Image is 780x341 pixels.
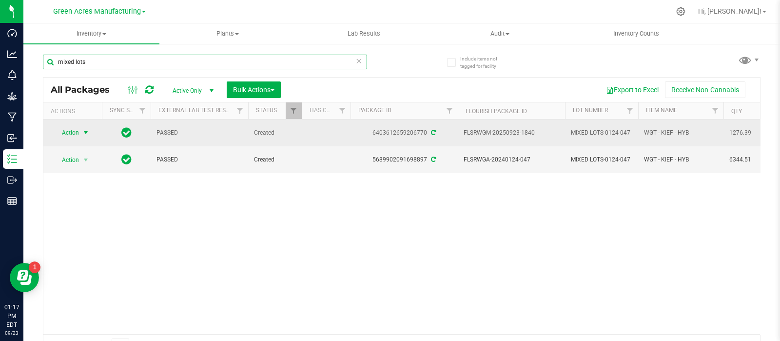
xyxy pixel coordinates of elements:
button: Bulk Actions [227,81,281,98]
span: Hi, [PERSON_NAME]! [698,7,761,15]
inline-svg: Inbound [7,133,17,143]
a: Filter [286,102,302,119]
span: Created [254,155,296,164]
span: Green Acres Manufacturing [53,7,141,16]
span: select [80,126,92,140]
span: Include items not tagged for facility [460,55,509,70]
iframe: Resource center [10,263,39,292]
iframe: Resource center unread badge [29,261,40,273]
a: Audit [432,23,568,44]
a: Filter [442,102,458,119]
a: Flourish Package ID [466,108,527,115]
p: 01:17 PM EDT [4,303,19,329]
a: Plants [159,23,295,44]
span: 1276.39 [729,128,766,138]
input: Search Package ID, Item Name, SKU, Lot or Part Number... [43,55,367,69]
inline-svg: Dashboard [7,28,17,38]
div: 6403612659206770 [349,128,459,138]
inline-svg: Grow [7,91,17,101]
a: External Lab Test Result [158,107,235,114]
span: WGT - KIEF - HYB [644,128,718,138]
span: Sync from Compliance System [429,156,436,163]
inline-svg: Monitoring [7,70,17,80]
inline-svg: Outbound [7,175,17,185]
span: Clear [355,55,362,67]
span: Lab Results [334,29,393,38]
span: Inventory Counts [600,29,672,38]
span: Audit [432,29,567,38]
span: All Packages [51,84,119,95]
button: Receive Non-Cannabis [665,81,745,98]
span: WGT - KIEF - HYB [644,155,718,164]
span: select [80,153,92,167]
a: Filter [334,102,351,119]
inline-svg: Analytics [7,49,17,59]
p: 09/23 [4,329,19,337]
a: Package ID [358,107,391,114]
a: Status [256,107,277,114]
span: MIXED LOTS-0124-047 [571,155,632,164]
a: Filter [622,102,638,119]
a: Filter [135,102,151,119]
span: 6344.51 [729,155,766,164]
span: Action [53,126,79,140]
a: Item Name [646,107,677,114]
a: Lab Results [296,23,432,44]
span: Action [53,153,79,167]
div: Manage settings [675,7,687,16]
span: Bulk Actions [233,86,274,94]
span: Sync from Compliance System [429,129,436,136]
span: PASSED [156,155,242,164]
a: Filter [232,102,248,119]
span: FLSRWGM-20250923-1840 [464,128,559,138]
inline-svg: Inventory [7,154,17,164]
inline-svg: Manufacturing [7,112,17,122]
div: Actions [51,108,98,115]
button: Export to Excel [600,81,665,98]
span: In Sync [121,126,132,140]
span: MIXED LOTS-0124-047 [571,128,632,138]
th: Has COA [302,102,351,120]
span: PASSED [156,128,242,138]
a: Qty [731,108,742,115]
div: 5689902091698897 [349,155,459,164]
span: Plants [160,29,295,38]
a: Sync Status [110,107,147,114]
a: Inventory Counts [568,23,704,44]
span: FLSRWGA-20240124-047 [464,155,559,164]
a: Lot Number [573,107,608,114]
a: Filter [707,102,723,119]
span: In Sync [121,153,132,166]
a: Inventory [23,23,159,44]
inline-svg: Reports [7,196,17,206]
span: Inventory [23,29,159,38]
span: Created [254,128,296,138]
